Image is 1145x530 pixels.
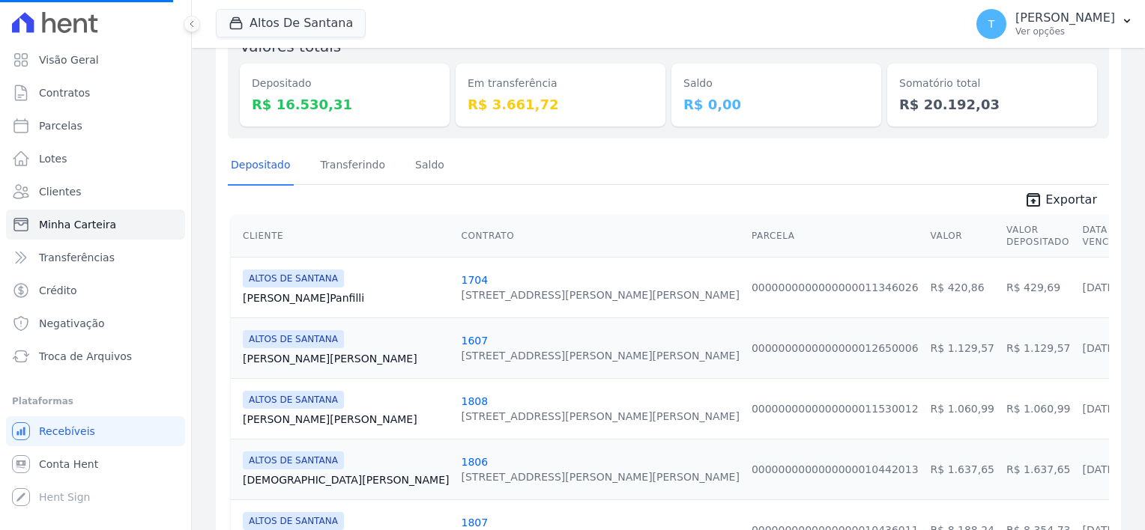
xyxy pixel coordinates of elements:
a: [DATE] [1082,403,1117,415]
span: Transferências [39,250,115,265]
td: R$ 1.129,57 [1000,317,1076,378]
a: Negativação [6,308,185,338]
dt: Saldo [683,76,869,91]
span: Lotes [39,151,67,166]
a: [PERSON_NAME]Panfilli [243,290,449,305]
span: Recebíveis [39,424,95,439]
a: 1808 [461,395,488,407]
td: R$ 420,86 [925,257,1000,317]
dt: Depositado [252,76,438,91]
span: ALTOS DE SANTANA [243,269,344,287]
a: Transferências [6,243,185,272]
div: [STREET_ADDRESS][PERSON_NAME][PERSON_NAME] [461,287,739,302]
td: R$ 429,69 [1000,257,1076,317]
a: Lotes [6,144,185,174]
td: R$ 1.060,99 [1000,378,1076,439]
a: 0000000000000000011346026 [752,281,919,293]
span: Exportar [1045,191,1097,209]
span: Crédito [39,283,77,298]
i: unarchive [1024,191,1042,209]
th: Contrato [455,215,745,258]
a: 0000000000000000012650006 [752,342,919,354]
p: [PERSON_NAME] [1015,10,1115,25]
a: Depositado [228,147,294,186]
a: Transferindo [318,147,389,186]
a: Contratos [6,78,185,108]
a: Visão Geral [6,45,185,75]
span: Negativação [39,316,105,331]
span: Contratos [39,85,90,100]
span: Parcelas [39,118,82,133]
a: [DATE] [1082,342,1117,354]
span: ALTOS DE SANTANA [243,330,344,348]
a: 1806 [461,456,488,468]
span: Conta Hent [39,457,98,472]
p: Ver opções [1015,25,1115,37]
a: Recebíveis [6,416,185,446]
th: Valor [925,215,1000,258]
span: ALTOS DE SANTANA [243,512,344,530]
button: T [PERSON_NAME] Ver opções [964,3,1145,45]
dd: R$ 0,00 [683,94,869,115]
span: ALTOS DE SANTANA [243,391,344,409]
a: 1704 [461,274,488,286]
a: [DATE] [1082,463,1117,475]
span: Minha Carteira [39,217,116,232]
td: R$ 1.637,65 [925,439,1000,499]
a: 0000000000000000011530012 [752,403,919,415]
a: 1807 [461,517,488,529]
a: Crédito [6,275,185,305]
span: ALTOS DE SANTANA [243,451,344,469]
div: [STREET_ADDRESS][PERSON_NAME][PERSON_NAME] [461,469,739,484]
span: Troca de Arquivos [39,349,132,364]
a: 0000000000000000010442013 [752,463,919,475]
dd: R$ 20.192,03 [899,94,1085,115]
div: [STREET_ADDRESS][PERSON_NAME][PERSON_NAME] [461,348,739,363]
a: Saldo [412,147,447,186]
dt: Somatório total [899,76,1085,91]
th: Parcela [746,215,925,258]
span: Clientes [39,184,81,199]
span: Visão Geral [39,52,99,67]
a: [DEMOGRAPHIC_DATA][PERSON_NAME] [243,472,449,487]
a: unarchive Exportar [1012,191,1109,212]
a: Parcelas [6,111,185,141]
a: Conta Hent [6,449,185,479]
div: Plataformas [12,392,179,410]
a: Troca de Arquivos [6,341,185,371]
th: Cliente [231,215,455,258]
button: Altos De Santana [216,9,366,37]
a: [PERSON_NAME][PERSON_NAME] [243,351,449,366]
th: Valor Depositado [1000,215,1076,258]
dd: R$ 16.530,31 [252,94,438,115]
a: Minha Carteira [6,210,185,240]
a: 1607 [461,335,488,347]
td: R$ 1.129,57 [925,317,1000,378]
dt: Em transferência [468,76,653,91]
a: [DATE] [1082,281,1117,293]
td: R$ 1.060,99 [925,378,1000,439]
dd: R$ 3.661,72 [468,94,653,115]
a: [PERSON_NAME][PERSON_NAME] [243,412,449,427]
td: R$ 1.637,65 [1000,439,1076,499]
a: Clientes [6,177,185,207]
div: [STREET_ADDRESS][PERSON_NAME][PERSON_NAME] [461,409,739,424]
span: T [988,19,995,29]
